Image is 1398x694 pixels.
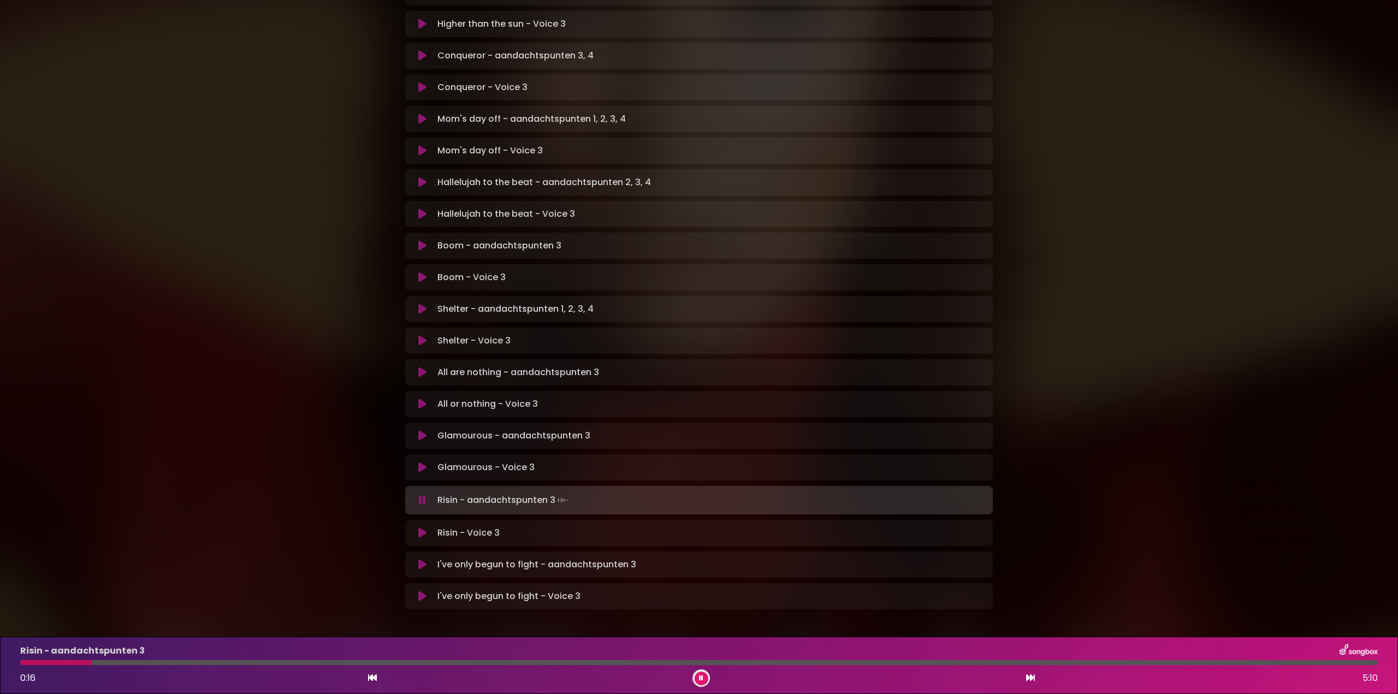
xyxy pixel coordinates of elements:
[437,590,580,603] p: I've only begun to fight - Voice 3
[437,429,590,442] p: Glamourous - aandachtspunten 3
[437,461,535,474] p: Glamourous - Voice 3
[437,239,561,252] p: Boom - aandachtspunten 3
[437,493,571,508] p: Risin - aandachtspunten 3
[437,526,500,539] p: Risin - Voice 3
[20,644,145,657] p: Risin - aandachtspunten 3
[437,17,566,31] p: Higher than the sun - Voice 3
[437,81,528,94] p: Conqueror - Voice 3
[437,49,594,62] p: Conqueror - aandachtspunten 3, 4
[437,112,626,126] p: Mom's day off - aandachtspunten 1, 2, 3, 4
[437,398,538,411] p: All or nothing - Voice 3
[437,207,575,221] p: Hallelujah to the beat - Voice 3
[437,334,511,347] p: Shelter - Voice 3
[437,176,651,189] p: Hallelujah to the beat - aandachtspunten 2, 3, 4
[437,271,506,284] p: Boom - Voice 3
[437,302,594,316] p: Shelter - aandachtspunten 1, 2, 3, 4
[437,558,636,571] p: I've only begun to fight - aandachtspunten 3
[437,366,599,379] p: All are nothing - aandachtspunten 3
[1340,644,1378,658] img: songbox-logo-white.png
[555,493,571,508] img: waveform4.gif
[437,144,543,157] p: Mom's day off - Voice 3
